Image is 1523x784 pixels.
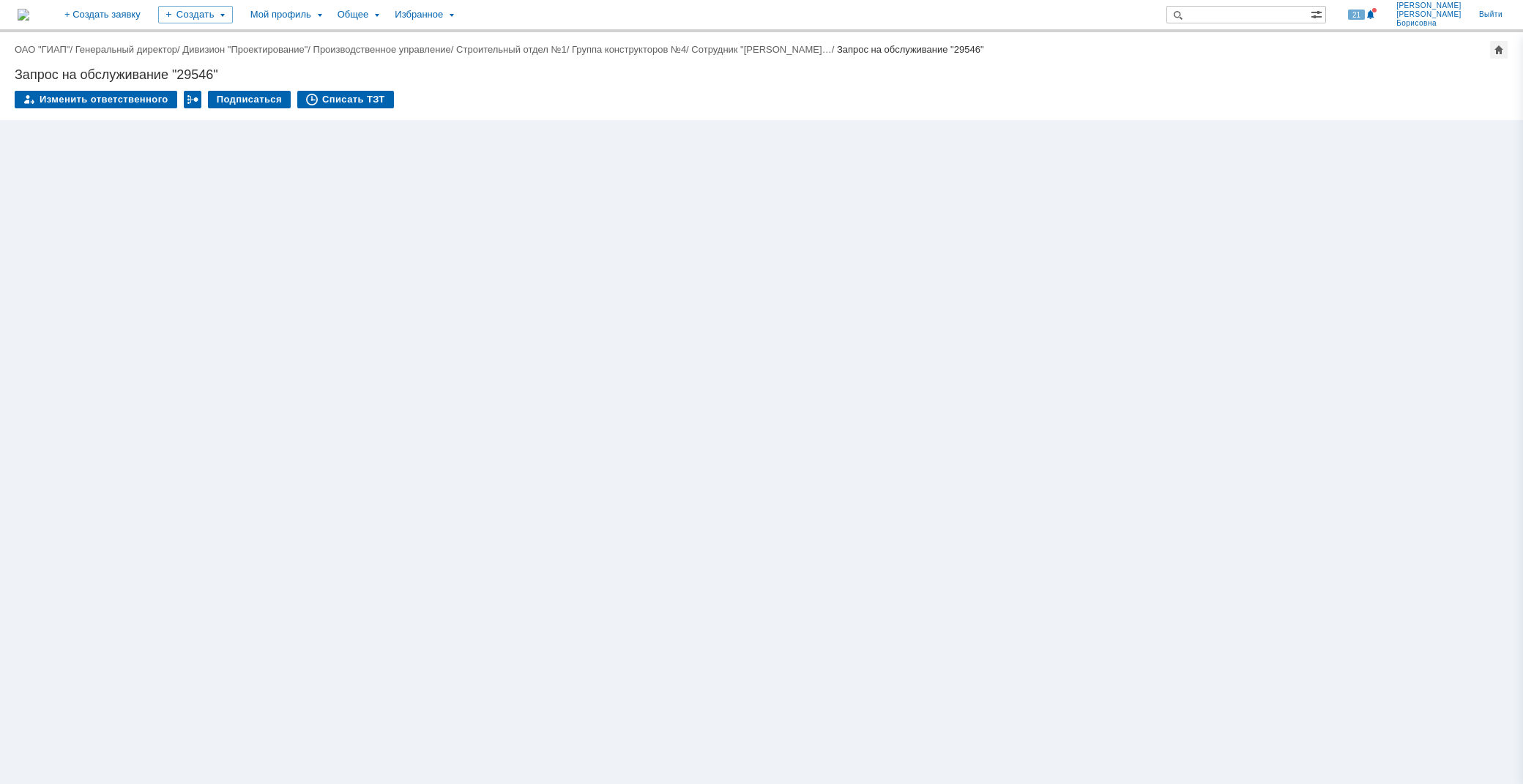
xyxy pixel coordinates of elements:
[1396,1,1461,10] span: [PERSON_NAME]
[15,44,70,55] a: ОАО "ГИАП"
[15,44,75,55] div: /
[18,9,29,20] img: logo
[1396,10,1461,19] span: [PERSON_NAME]
[313,44,457,55] div: /
[182,44,313,55] div: /
[158,6,233,23] div: Создать
[18,9,29,20] a: Перейти на домашнюю страницу
[184,91,201,108] div: Работа с массовостью
[691,44,831,55] a: Сотрудник "[PERSON_NAME]…
[15,67,1508,82] div: Запрос на обслуживание "29546"
[837,44,984,55] div: Запрос на обслуживание "29546"
[75,44,177,55] a: Генеральный директор
[1348,10,1365,20] span: 21
[572,44,691,55] div: /
[182,44,308,55] a: Дивизион "Проектирование"
[313,44,451,55] a: Производственное управление
[456,44,572,55] div: /
[691,44,837,55] div: /
[1311,7,1325,20] span: Расширенный поиск
[75,44,183,55] div: /
[456,44,567,55] a: Строительный отдел №1
[1396,19,1461,28] span: Борисовна
[572,44,686,55] a: Группа конструкторов №4
[1490,41,1508,59] div: Сделать домашней страницей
